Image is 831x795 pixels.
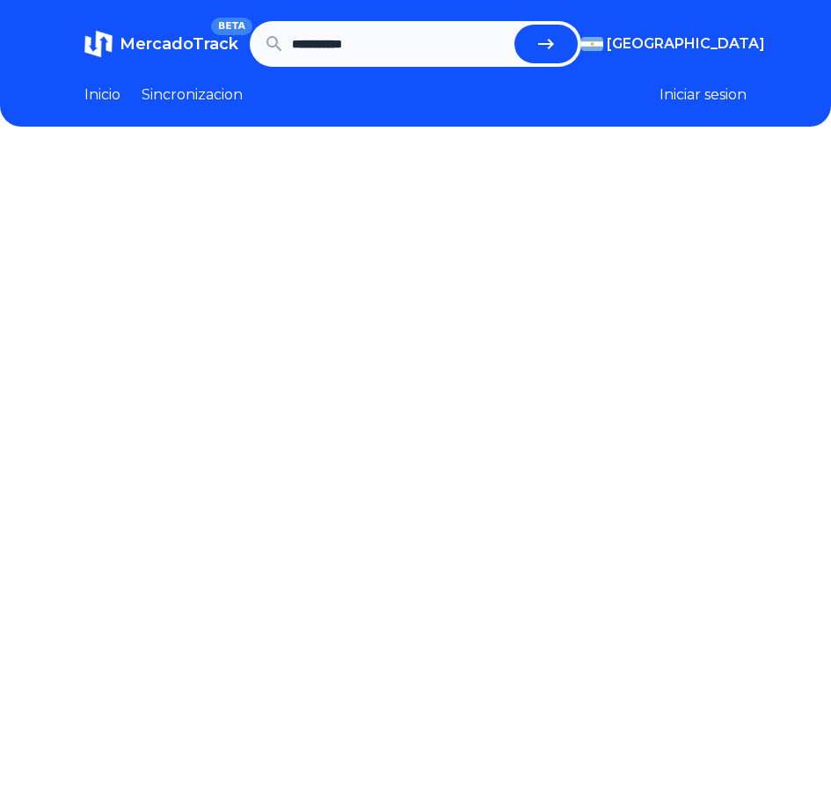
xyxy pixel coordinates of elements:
a: Inicio [84,84,120,106]
span: MercadoTrack [120,34,238,54]
button: Iniciar sesion [660,84,747,106]
img: MercadoTrack [84,30,113,58]
button: [GEOGRAPHIC_DATA] [581,33,747,55]
a: MercadoTrackBETA [84,30,238,58]
span: [GEOGRAPHIC_DATA] [607,33,765,55]
span: BETA [211,18,252,35]
a: Sincronizacion [142,84,243,106]
img: Argentina [581,37,604,51]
